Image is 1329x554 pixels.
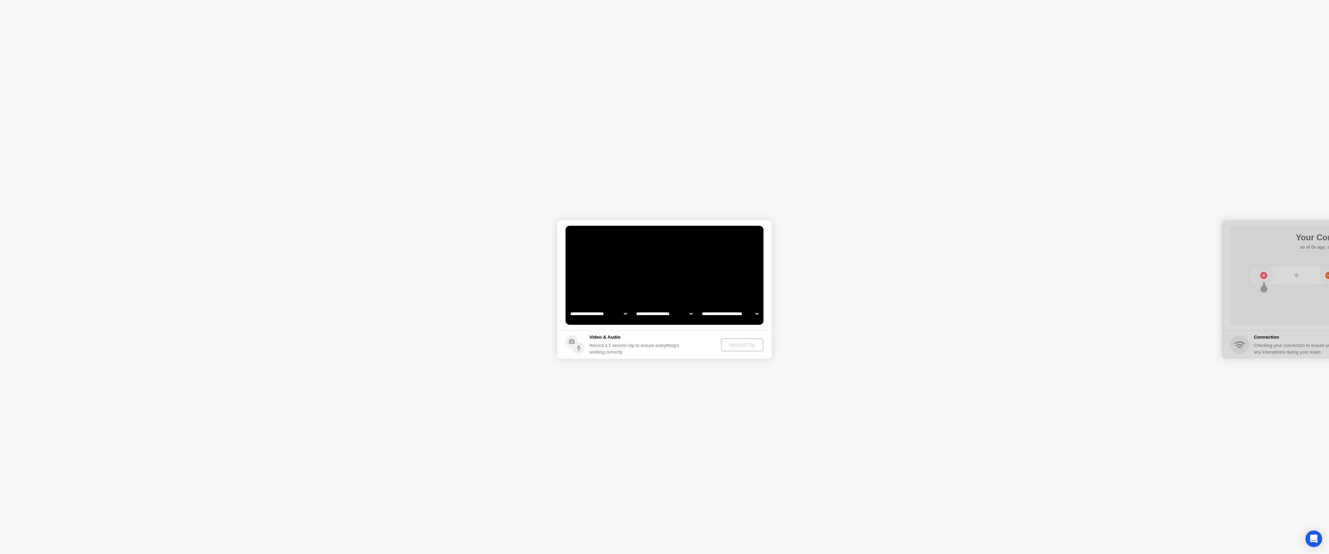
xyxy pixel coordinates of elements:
button: Record Clip [721,338,763,351]
select: Available microphones [700,307,760,321]
div: Open Intercom Messenger [1305,530,1322,547]
div: Record a 5 second clip to ensure everything’s working correctly [589,342,682,355]
select: Available cameras [569,307,628,321]
select: Available speakers [635,307,694,321]
div: Record Clip [724,342,761,348]
h5: Video & Audio [589,334,682,341]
